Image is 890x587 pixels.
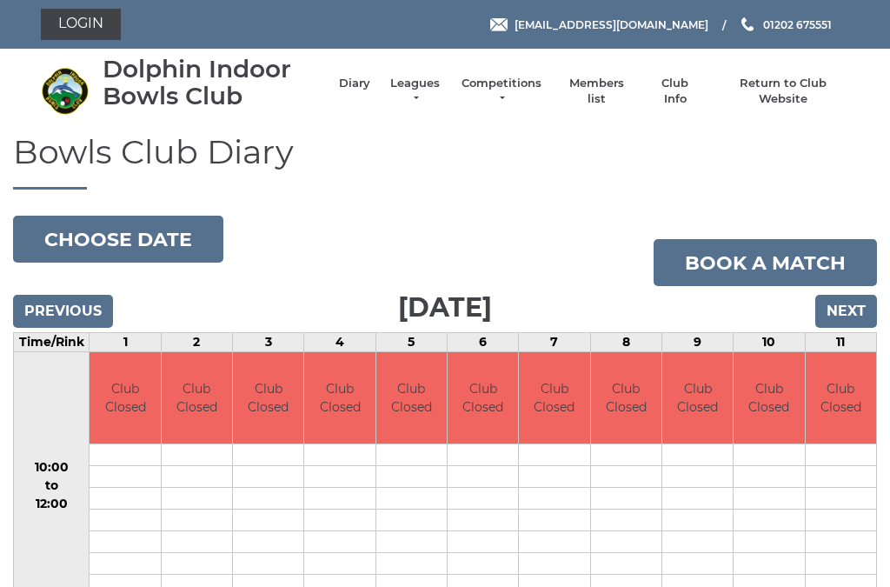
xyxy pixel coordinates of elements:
[304,333,375,352] td: 4
[13,216,223,263] button: Choose date
[90,352,160,444] td: Club Closed
[806,352,876,444] td: Club Closed
[661,333,733,352] td: 9
[815,295,877,328] input: Next
[490,17,708,33] a: Email [EMAIL_ADDRESS][DOMAIN_NAME]
[304,352,375,444] td: Club Closed
[718,76,849,107] a: Return to Club Website
[13,295,113,328] input: Previous
[460,76,543,107] a: Competitions
[233,333,304,352] td: 3
[654,239,877,286] a: Book a match
[662,352,733,444] td: Club Closed
[519,333,590,352] td: 7
[560,76,632,107] a: Members list
[515,17,708,30] span: [EMAIL_ADDRESS][DOMAIN_NAME]
[339,76,370,91] a: Diary
[14,333,90,352] td: Time/Rink
[103,56,322,110] div: Dolphin Indoor Bowls Club
[490,18,508,31] img: Email
[90,333,161,352] td: 1
[376,352,447,444] td: Club Closed
[741,17,754,31] img: Phone us
[162,352,232,444] td: Club Closed
[233,352,303,444] td: Club Closed
[41,67,89,115] img: Dolphin Indoor Bowls Club
[13,134,877,190] h1: Bowls Club Diary
[734,352,804,444] td: Club Closed
[375,333,447,352] td: 5
[805,333,876,352] td: 11
[650,76,701,107] a: Club Info
[161,333,232,352] td: 2
[448,333,519,352] td: 6
[763,17,832,30] span: 01202 675551
[448,352,518,444] td: Club Closed
[590,333,661,352] td: 8
[591,352,661,444] td: Club Closed
[734,333,805,352] td: 10
[519,352,589,444] td: Club Closed
[41,9,121,40] a: Login
[739,17,832,33] a: Phone us 01202 675551
[388,76,442,107] a: Leagues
